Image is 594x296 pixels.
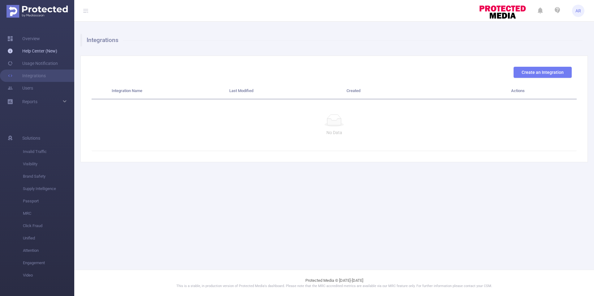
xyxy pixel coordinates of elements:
[23,195,74,207] span: Passport
[23,158,74,170] span: Visibility
[80,34,583,46] h1: Integrations
[23,220,74,232] span: Click Fraud
[97,129,572,136] p: No Data
[23,146,74,158] span: Invalid Traffic
[514,67,572,78] button: Create an Integration
[23,269,74,281] span: Video
[7,82,33,94] a: Users
[6,5,68,18] img: Protected Media
[22,99,37,104] span: Reports
[23,183,74,195] span: Supply Intelligence
[22,95,37,108] a: Reports
[22,132,40,144] span: Solutions
[23,244,74,257] span: Attention
[7,32,40,45] a: Overview
[23,257,74,269] span: Engagement
[23,207,74,220] span: MRC
[7,45,57,57] a: Help Center (New)
[7,57,58,70] a: Usage Notification
[575,5,581,17] span: AR
[112,88,142,93] span: Integration Name
[23,170,74,183] span: Brand Safety
[23,232,74,244] span: Unified
[90,284,579,289] p: This is a stable, in production version of Protected Media's dashboard. Please note that the MRC ...
[511,88,525,93] span: Actions
[229,88,253,93] span: Last Modified
[346,88,360,93] span: Created
[7,70,46,82] a: Integrations
[74,270,594,296] footer: Protected Media © [DATE]-[DATE]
